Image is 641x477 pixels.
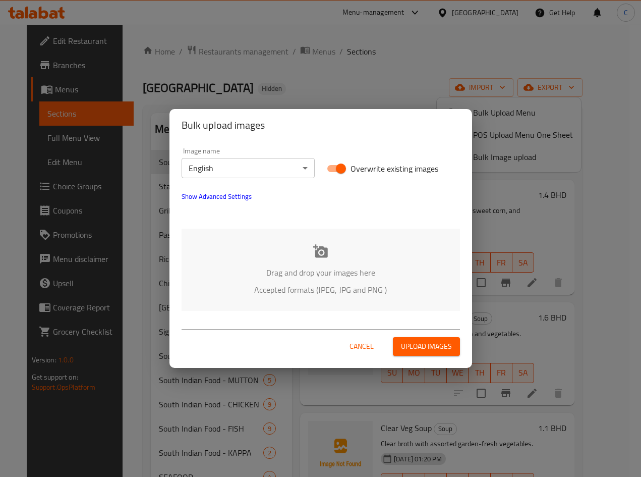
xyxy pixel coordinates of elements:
[197,267,445,279] p: Drag and drop your images here
[345,337,378,356] button: Cancel
[182,190,252,202] span: Show Advanced Settings
[182,117,460,133] h2: Bulk upload images
[176,184,258,208] button: show more
[349,340,374,353] span: Cancel
[197,284,445,296] p: Accepted formats (JPEG, JPG and PNG )
[401,340,452,353] span: Upload images
[182,158,315,178] div: English
[351,163,438,175] span: Overwrite existing images
[393,337,460,356] button: Upload images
